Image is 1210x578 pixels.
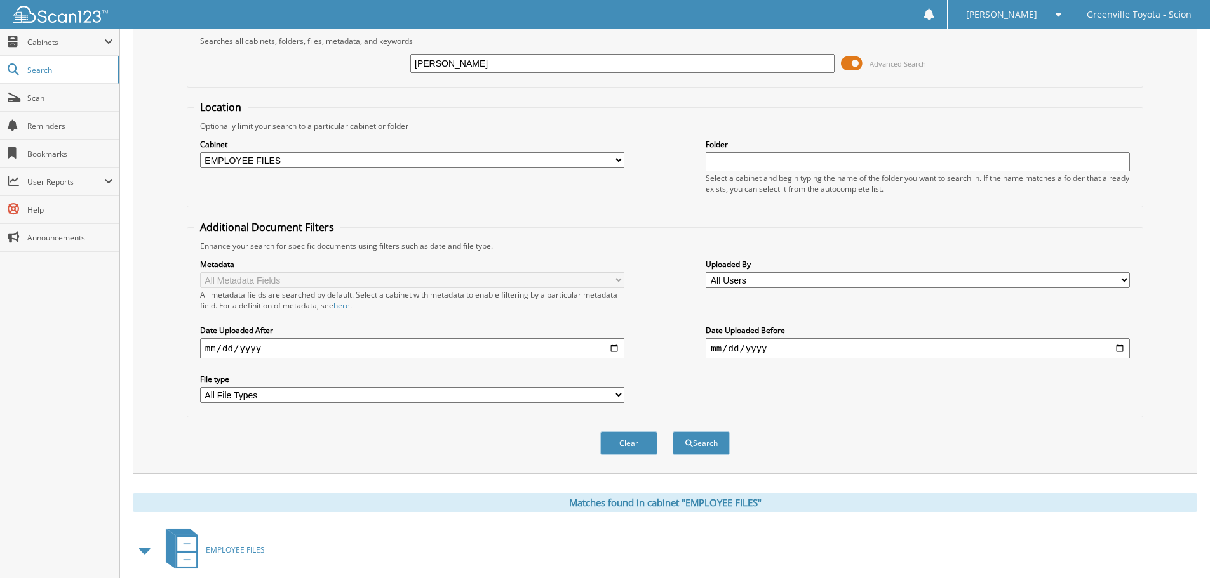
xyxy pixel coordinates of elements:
[27,204,113,215] span: Help
[194,240,1136,251] div: Enhance your search for specific documents using filters such as date and file type.
[133,493,1197,512] div: Matches found in cabinet "EMPLOYEE FILES"
[966,11,1037,18] span: [PERSON_NAME]
[27,65,111,76] span: Search
[200,325,624,336] label: Date Uploaded After
[200,259,624,270] label: Metadata
[194,36,1136,46] div: Searches all cabinets, folders, files, metadata, and keywords
[13,6,108,23] img: scan123-logo-white.svg
[706,325,1130,336] label: Date Uploaded Before
[333,300,350,311] a: here
[706,139,1130,150] label: Folder
[27,232,113,243] span: Announcements
[194,100,248,114] legend: Location
[194,121,1136,131] div: Optionally limit your search to a particular cabinet or folder
[200,289,624,311] div: All metadata fields are searched by default. Select a cabinet with metadata to enable filtering b...
[27,176,104,187] span: User Reports
[870,59,926,69] span: Advanced Search
[200,338,624,358] input: start
[706,338,1130,358] input: end
[206,544,265,555] span: EMPLOYEE FILES
[600,431,657,455] button: Clear
[706,173,1130,194] div: Select a cabinet and begin typing the name of the folder you want to search in. If the name match...
[27,148,113,159] span: Bookmarks
[27,121,113,131] span: Reminders
[1087,11,1192,18] span: Greenville Toyota - Scion
[200,139,624,150] label: Cabinet
[27,37,104,48] span: Cabinets
[200,374,624,384] label: File type
[706,259,1130,270] label: Uploaded By
[158,525,265,575] a: EMPLOYEE FILES
[194,220,340,234] legend: Additional Document Filters
[27,93,113,103] span: Scan
[673,431,730,455] button: Search
[1146,517,1210,578] iframe: Chat Widget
